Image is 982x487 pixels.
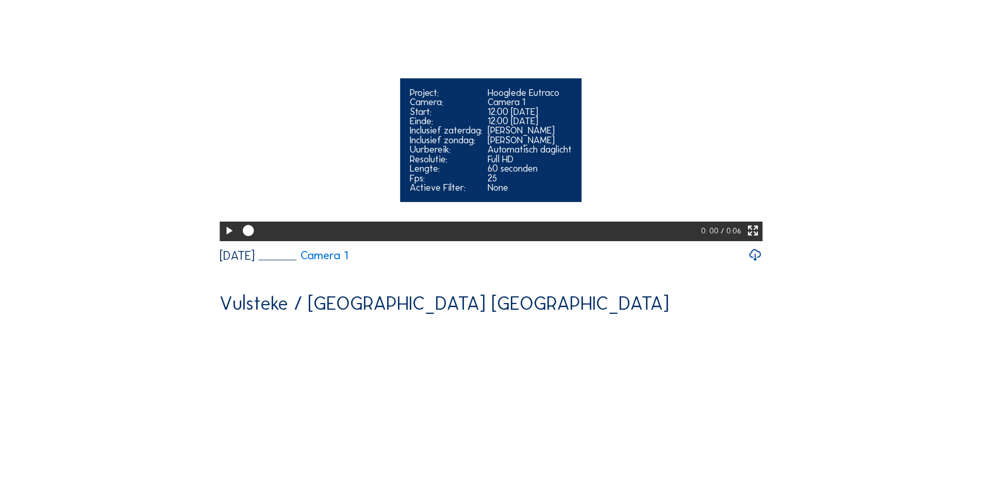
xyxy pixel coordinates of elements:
[410,155,482,164] div: Resolutie:
[488,107,572,116] div: 12:00 [DATE]
[220,249,255,262] div: [DATE]
[220,294,669,313] div: Vulsteke / [GEOGRAPHIC_DATA] [GEOGRAPHIC_DATA]
[410,136,482,145] div: Inclusief zondag:
[701,222,721,241] div: 0: 00
[721,222,741,241] div: / 0:06
[488,136,572,145] div: [PERSON_NAME]
[488,183,572,192] div: None
[488,126,572,135] div: [PERSON_NAME]
[410,88,482,97] div: Project:
[410,126,482,135] div: Inclusief zaterdag:
[410,107,482,116] div: Start:
[488,145,572,154] div: Automatisch daglicht
[410,183,482,192] div: Actieve Filter:
[410,97,482,107] div: Camera:
[410,116,482,126] div: Einde:
[258,250,348,261] a: Camera 1
[488,155,572,164] div: Full HD
[488,97,572,107] div: Camera 1
[488,174,572,183] div: 25
[488,164,572,173] div: 60 seconden
[410,145,482,154] div: Uurbereik:
[488,88,572,97] div: Hooglede Eutraco
[410,174,482,183] div: Fps:
[410,164,482,173] div: Lengte:
[488,116,572,126] div: 12:00 [DATE]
